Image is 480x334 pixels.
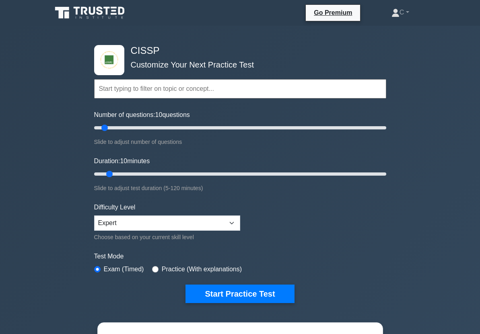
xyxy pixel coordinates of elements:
div: Slide to adjust test duration (5-120 minutes) [94,183,386,193]
div: Choose based on your current skill level [94,232,240,242]
a: Go Premium [309,8,357,18]
button: Start Practice Test [185,285,294,303]
label: Duration: minutes [94,156,150,166]
label: Exam (Timed) [104,264,144,274]
label: Test Mode [94,252,386,261]
span: 10 [120,158,127,164]
a: C [372,4,428,20]
input: Start typing to filter on topic or concept... [94,79,386,98]
label: Difficulty Level [94,203,136,212]
h4: CISSP [128,45,347,57]
label: Practice (With explanations) [162,264,242,274]
span: 10 [155,111,163,118]
label: Number of questions: questions [94,110,190,120]
div: Slide to adjust number of questions [94,137,386,147]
